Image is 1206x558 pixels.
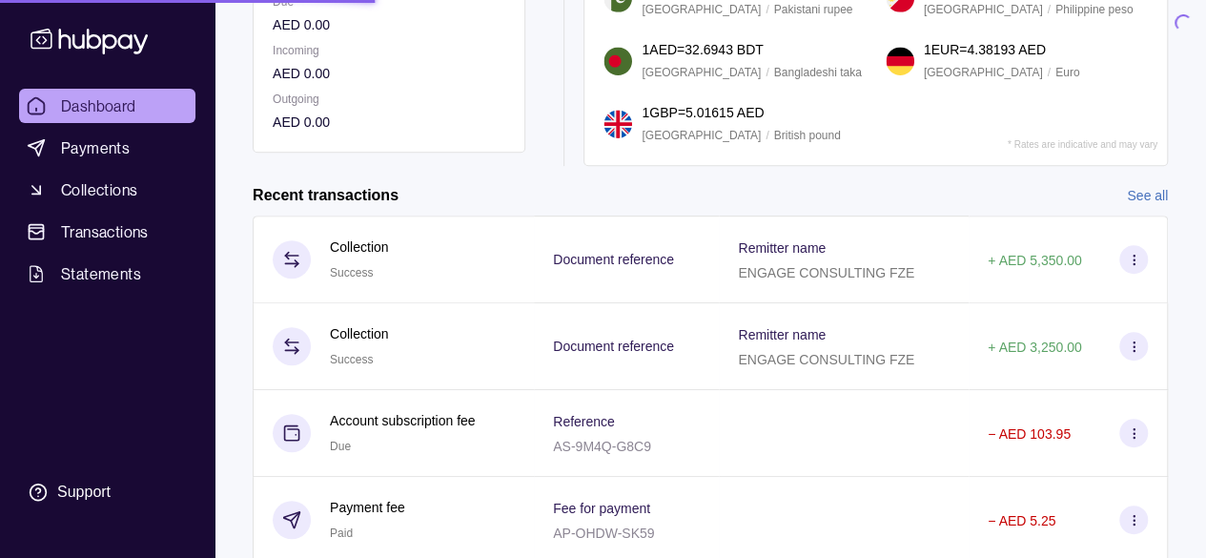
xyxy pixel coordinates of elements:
p: Collection [330,237,388,258]
a: Support [19,472,195,512]
span: Success [330,353,373,366]
p: − AED 5.25 [988,513,1055,528]
a: Collections [19,173,195,207]
span: Dashboard [61,94,136,117]
p: Remitter name [738,327,826,342]
p: Account subscription fee [330,410,476,431]
span: Transactions [61,220,149,243]
p: Remitter name [738,240,826,256]
p: AED 0.00 [273,63,505,84]
div: Support [57,482,111,503]
p: British pound [774,125,841,146]
p: Payment fee [330,497,405,518]
h2: Recent transactions [253,185,399,206]
p: Collection [330,323,388,344]
p: / [766,125,768,146]
img: de [886,47,914,75]
p: [GEOGRAPHIC_DATA] [924,62,1043,83]
span: Due [330,440,351,453]
img: bd [603,47,632,75]
span: Collections [61,178,137,201]
p: 1 AED = 32.6943 BDT [642,39,763,60]
p: ENGAGE CONSULTING FZE [738,265,914,280]
p: ENGAGE CONSULTING FZE [738,352,914,367]
p: AS-9M4Q-G8C9 [553,439,651,454]
p: [GEOGRAPHIC_DATA] [642,125,761,146]
p: AED 0.00 [273,112,505,133]
a: Dashboard [19,89,195,123]
a: Statements [19,257,195,291]
p: + AED 3,250.00 [988,340,1081,355]
span: Statements [61,262,141,285]
p: Fee for payment [553,501,650,516]
p: Document reference [553,252,674,267]
p: Bangladeshi taka [774,62,862,83]
p: 1 GBP = 5.01615 AED [642,102,764,123]
a: See all [1127,185,1168,206]
p: / [1048,62,1051,83]
p: AED 0.00 [273,14,505,35]
p: Document reference [553,339,674,354]
p: Reference [553,414,615,429]
a: Transactions [19,215,195,249]
span: Paid [330,527,353,540]
p: * Rates are indicative and may vary [1008,139,1157,150]
p: AP-OHDW-SK59 [553,526,654,541]
p: [GEOGRAPHIC_DATA] [642,62,761,83]
p: Outgoing [273,89,505,110]
p: / [766,62,768,83]
span: Success [330,266,373,279]
p: Incoming [273,40,505,61]
img: gb [603,110,632,138]
p: 1 EUR = 4.38193 AED [924,39,1046,60]
p: Euro [1055,62,1079,83]
span: Payments [61,136,130,159]
p: − AED 103.95 [988,426,1071,442]
p: + AED 5,350.00 [988,253,1081,268]
a: Payments [19,131,195,165]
